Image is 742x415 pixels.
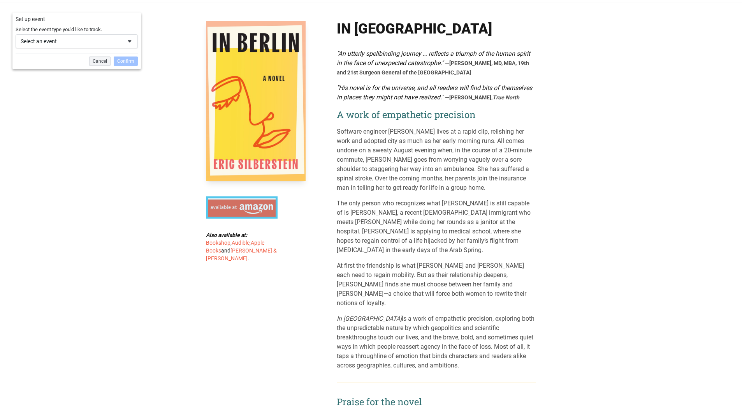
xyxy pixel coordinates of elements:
em: True North [492,94,519,101]
i: In [GEOGRAPHIC_DATA] [337,315,402,322]
span: Select the event type you'd like to track. [16,26,102,32]
h2: A work of empathetic precision [337,108,536,121]
p: is a work of empathetic precision, exploring both the unpredictable nature by which geopolitics a... [337,314,536,370]
b: Also available at: [206,232,247,238]
img: Available at Amazon [211,204,273,214]
div: Cancel [89,57,111,66]
div: Select an event [21,38,122,45]
p: Software engineer [PERSON_NAME] lives at a rapid clip, relishing her work and adopted city as muc... [337,127,536,192]
a: Available at Amazon [206,196,278,219]
em: "An utterly spellbinding journey … reflects a triumph of the human spirit in the face of unexpect... [337,50,530,67]
div: Set up event [16,16,138,23]
img: Cover of In Berlin [206,21,306,181]
em: "His novel is for the universe, and all readers will find bits of themselves in places they might... [337,84,532,101]
h1: In [GEOGRAPHIC_DATA] [337,21,536,37]
a: Audible [232,240,250,246]
a: Bookshop [206,240,230,246]
span: —[PERSON_NAME], [445,94,519,101]
div: Select an eventSelector button chevron [16,34,138,48]
div: , , and . [206,231,281,262]
p: The only person who recognizes what [PERSON_NAME] is still capable of is [PERSON_NAME], a recent ... [337,199,536,255]
div: Confirm [114,57,138,66]
h2: Praise for the novel [337,396,536,408]
p: At first the friendship is what [PERSON_NAME] and [PERSON_NAME] each need to regain mobility. But... [337,261,536,308]
a: [PERSON_NAME] & [PERSON_NAME] [206,247,277,261]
